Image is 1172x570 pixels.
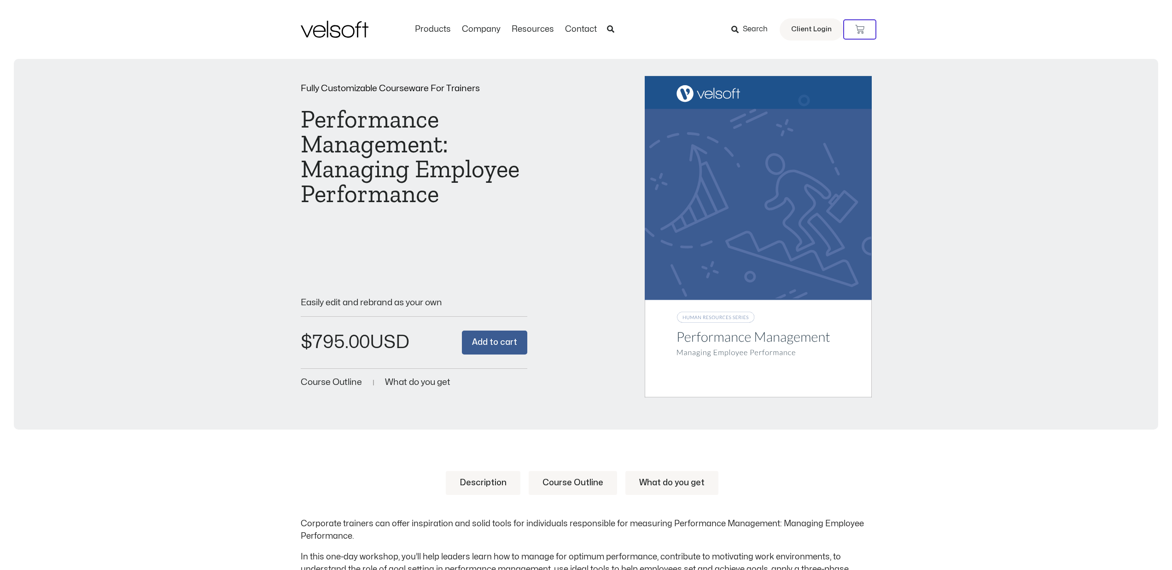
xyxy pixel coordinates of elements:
a: ContactMenu Toggle [560,24,602,35]
p: Fully Customizable Courseware For Trainers [301,84,528,93]
img: Velsoft Training Materials [301,21,368,38]
h1: Performance Management: Managing Employee Performance [301,107,528,206]
span: Client Login [791,23,832,35]
img: Second Product Image [645,76,872,398]
a: Course Outline [529,471,617,495]
nav: Menu [409,24,602,35]
a: ProductsMenu Toggle [409,24,456,35]
a: Description [446,471,520,495]
p: Easily edit and rebrand as your own [301,298,528,307]
p: Corporate trainers can offer inspiration and solid tools for individuals responsible for measurin... [301,518,872,542]
button: Add to cart [462,331,527,355]
a: Client Login [780,18,843,41]
a: Course Outline [301,378,362,387]
a: What do you get [385,378,450,387]
span: $ [301,333,312,351]
bdi: 795.00 [301,333,370,351]
a: Search [731,22,774,37]
a: ResourcesMenu Toggle [506,24,560,35]
span: Search [743,23,768,35]
a: What do you get [625,471,718,495]
a: CompanyMenu Toggle [456,24,506,35]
